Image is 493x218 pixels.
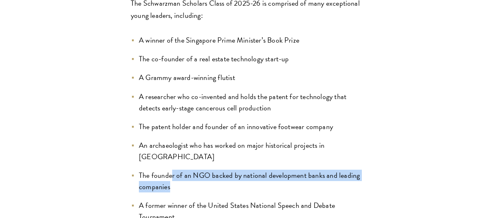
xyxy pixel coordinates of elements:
li: A researcher who co-invented and holds the patent for technology that detects early-stage cancero... [131,91,362,114]
li: A Grammy award-winning flutist [131,72,362,83]
li: The co-founder of a real estate technology start-up [131,53,362,65]
li: The founder of an NGO backed by national development banks and leading companies [131,170,362,192]
li: An archaeologist who has worked on major historical projects in [GEOGRAPHIC_DATA] [131,140,362,162]
li: A winner of the Singapore Prime Minister’s Book Prize [131,35,362,46]
li: The patent holder and founder of an innovative footwear company [131,121,362,132]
